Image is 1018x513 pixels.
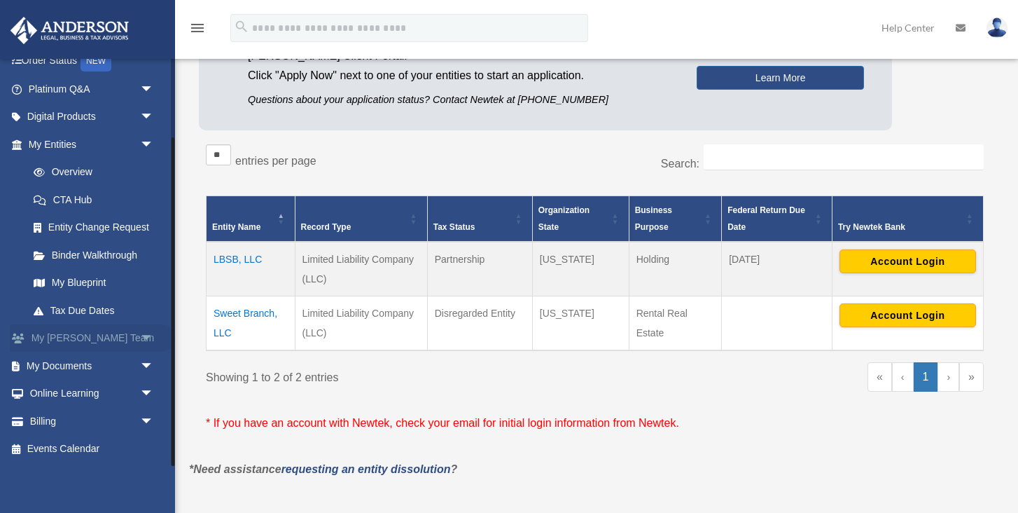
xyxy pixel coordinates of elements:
td: Rental Real Estate [629,296,722,351]
a: Tax Due Dates [20,296,168,324]
td: Holding [629,242,722,296]
span: Federal Return Due Date [727,205,805,232]
div: Try Newtek Bank [838,219,962,235]
a: CTA Hub [20,186,168,214]
a: 1 [914,362,938,392]
span: Record Type [301,222,351,232]
span: Organization State [538,205,590,232]
span: arrow_drop_down [140,380,168,409]
i: search [234,19,249,34]
a: Last [959,362,984,392]
a: Digital Productsarrow_drop_down [10,103,175,131]
button: Account Login [839,249,976,273]
th: Tax Status: Activate to sort [427,196,532,242]
a: Binder Walkthrough [20,241,168,269]
a: requesting an entity dissolution [281,463,451,475]
a: Platinum Q&Aarrow_drop_down [10,75,175,103]
img: Anderson Advisors Platinum Portal [6,17,133,44]
a: Account Login [839,309,976,320]
a: Online Learningarrow_drop_down [10,380,175,408]
span: arrow_drop_down [140,103,168,132]
td: Limited Liability Company (LLC) [295,242,427,296]
span: arrow_drop_down [140,352,168,381]
td: LBSB, LLC [207,242,295,296]
th: Try Newtek Bank : Activate to sort [832,196,983,242]
span: arrow_drop_down [140,75,168,104]
th: Business Purpose: Activate to sort [629,196,722,242]
td: Limited Liability Company (LLC) [295,296,427,351]
img: User Pic [986,18,1007,38]
td: [US_STATE] [532,242,629,296]
a: Next [937,362,959,392]
em: *Need assistance ? [189,463,457,475]
div: Showing 1 to 2 of 2 entries [206,362,585,388]
a: menu [189,25,206,36]
a: Overview [20,158,161,186]
span: arrow_drop_down [140,324,168,353]
td: Disregarded Entity [427,296,532,351]
a: First [867,362,892,392]
td: [DATE] [722,242,832,296]
i: menu [189,20,206,36]
a: Previous [892,362,914,392]
span: arrow_drop_down [140,407,168,436]
label: Search: [661,158,699,170]
a: My [PERSON_NAME] Teamarrow_drop_down [10,324,175,353]
p: * If you have an account with Newtek, check your email for initial login information from Newtek. [206,413,984,433]
a: My Documentsarrow_drop_down [10,352,175,380]
span: arrow_drop_down [140,130,168,159]
p: Click "Apply Now" next to one of your entities to start an application. [248,66,676,85]
label: entries per page [235,155,316,167]
a: Billingarrow_drop_down [10,407,175,435]
a: Account Login [839,255,976,266]
button: Account Login [839,303,976,327]
p: Questions about your application status? Contact Newtek at [PHONE_NUMBER] [248,91,676,109]
span: Business Purpose [635,205,672,232]
th: Federal Return Due Date: Activate to sort [722,196,832,242]
a: Order StatusNEW [10,47,175,76]
span: Entity Name [212,222,260,232]
a: My Entitiesarrow_drop_down [10,130,168,158]
div: NEW [81,50,111,71]
a: Events Calendar [10,435,175,463]
td: [US_STATE] [532,296,629,351]
td: Sweet Branch, LLC [207,296,295,351]
a: My Blueprint [20,269,168,297]
span: Tax Status [433,222,475,232]
th: Entity Name: Activate to invert sorting [207,196,295,242]
a: Learn More [697,66,864,90]
th: Record Type: Activate to sort [295,196,427,242]
a: Entity Change Request [20,214,168,242]
th: Organization State: Activate to sort [532,196,629,242]
td: Partnership [427,242,532,296]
